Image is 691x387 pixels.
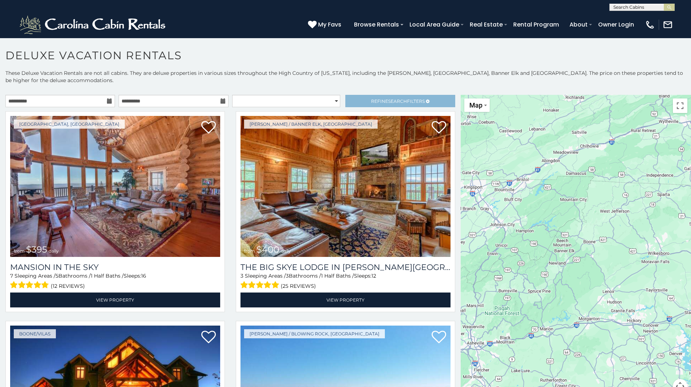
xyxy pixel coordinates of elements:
[345,95,455,107] a: RefineSearchFilters
[240,262,451,272] h3: The Big Skye Lodge in Valle Crucis
[645,20,655,30] img: phone-regular-white.png
[308,20,343,29] a: My Favs
[240,273,243,279] span: 3
[14,329,56,338] a: Boone/Vilas
[18,14,169,36] img: White-1-2.png
[240,262,451,272] a: The Big Skye Lodge in [PERSON_NAME][GEOGRAPHIC_DATA]
[14,248,25,254] span: from
[240,116,451,257] img: The Big Skye Lodge in Valle Crucis
[240,293,451,307] a: View Property
[10,293,220,307] a: View Property
[663,20,673,30] img: mail-regular-white.png
[466,18,506,31] a: Real Estate
[244,120,378,129] a: [PERSON_NAME] / Banner Elk, [GEOGRAPHIC_DATA]
[510,18,563,31] a: Rental Program
[244,248,255,254] span: from
[371,98,425,104] span: Refine Filters
[49,248,59,254] span: daily
[388,98,407,104] span: Search
[26,244,47,255] span: $395
[10,272,220,291] div: Sleeping Areas / Bathrooms / Sleeps:
[14,120,125,129] a: [GEOGRAPHIC_DATA], [GEOGRAPHIC_DATA]
[350,18,403,31] a: Browse Rentals
[10,262,220,272] a: Mansion In The Sky
[256,244,279,255] span: $400
[240,116,451,257] a: The Big Skye Lodge in Valle Crucis from $400 daily
[286,273,289,279] span: 3
[281,248,291,254] span: daily
[469,101,482,109] span: Map
[371,273,376,279] span: 12
[321,273,354,279] span: 1 Half Baths /
[51,281,85,291] span: (12 reviews)
[673,98,687,113] button: Toggle fullscreen view
[201,330,216,345] a: Add to favorites
[240,272,451,291] div: Sleeping Areas / Bathrooms / Sleeps:
[10,116,220,257] img: Mansion In The Sky
[281,281,316,291] span: (25 reviews)
[318,20,341,29] span: My Favs
[464,98,490,112] button: Change map style
[595,18,638,31] a: Owner Login
[244,329,385,338] a: [PERSON_NAME] / Blowing Rock, [GEOGRAPHIC_DATA]
[566,18,591,31] a: About
[10,273,13,279] span: 7
[432,330,446,345] a: Add to favorites
[91,273,124,279] span: 1 Half Baths /
[432,120,446,136] a: Add to favorites
[55,273,58,279] span: 5
[141,273,146,279] span: 16
[406,18,463,31] a: Local Area Guide
[10,116,220,257] a: Mansion In The Sky from $395 daily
